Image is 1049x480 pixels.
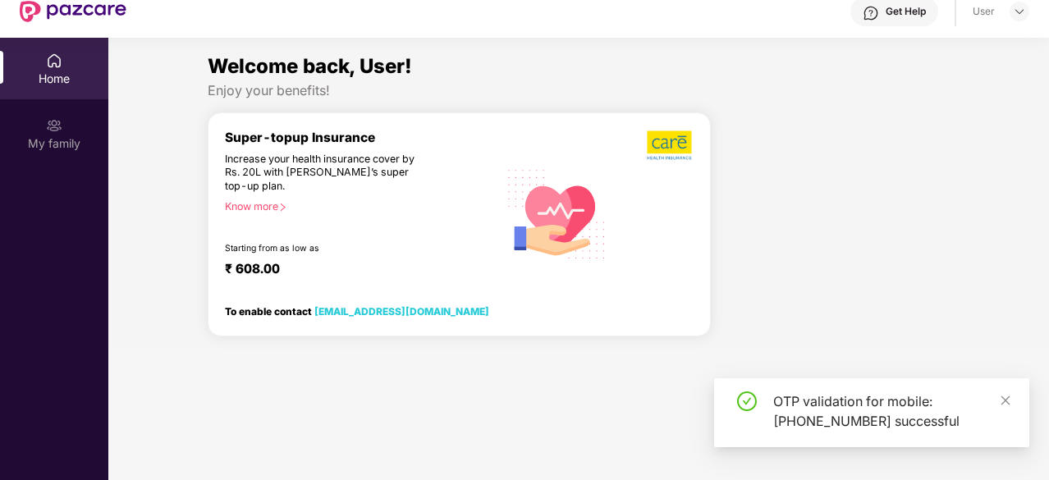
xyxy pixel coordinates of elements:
img: svg+xml;base64,PHN2ZyBpZD0iRHJvcGRvd24tMzJ4MzIiIHhtbG5zPSJodHRwOi8vd3d3LnczLm9yZy8yMDAwL3N2ZyIgd2... [1013,5,1026,18]
img: svg+xml;base64,PHN2ZyBpZD0iSG9tZSIgeG1sbnM9Imh0dHA6Ly93d3cudzMub3JnLzIwMDAvc3ZnIiB3aWR0aD0iMjAiIG... [46,53,62,69]
img: svg+xml;base64,PHN2ZyBpZD0iSGVscC0zMngzMiIgeG1sbnM9Imh0dHA6Ly93d3cudzMub3JnLzIwMDAvc3ZnIiB3aWR0aD... [863,5,879,21]
div: ₹ 608.00 [225,261,482,281]
div: OTP validation for mobile: [PHONE_NUMBER] successful [773,391,1010,431]
div: User [973,5,995,18]
img: svg+xml;base64,PHN2ZyB4bWxucz0iaHR0cDovL3d3dy53My5vcmcvMjAwMC9zdmciIHhtbG5zOnhsaW5rPSJodHRwOi8vd3... [498,153,616,272]
img: b5dec4f62d2307b9de63beb79f102df3.png [647,130,694,161]
div: Increase your health insurance cover by Rs. 20L with [PERSON_NAME]’s super top-up plan. [225,153,428,194]
span: Welcome back, User! [208,54,412,78]
div: Super-topup Insurance [225,130,498,145]
div: Know more [225,200,488,212]
a: [EMAIL_ADDRESS][DOMAIN_NAME] [314,305,489,318]
img: svg+xml;base64,PHN2ZyB3aWR0aD0iMjAiIGhlaWdodD0iMjAiIHZpZXdCb3g9IjAgMCAyMCAyMCIgZmlsbD0ibm9uZSIgeG... [46,117,62,134]
span: close [1000,395,1011,406]
div: To enable contact [225,305,489,317]
div: Get Help [886,5,926,18]
div: Starting from as low as [225,243,428,254]
span: right [278,203,287,212]
span: check-circle [737,391,757,411]
img: New Pazcare Logo [20,1,126,22]
div: Enjoy your benefits! [208,82,950,99]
